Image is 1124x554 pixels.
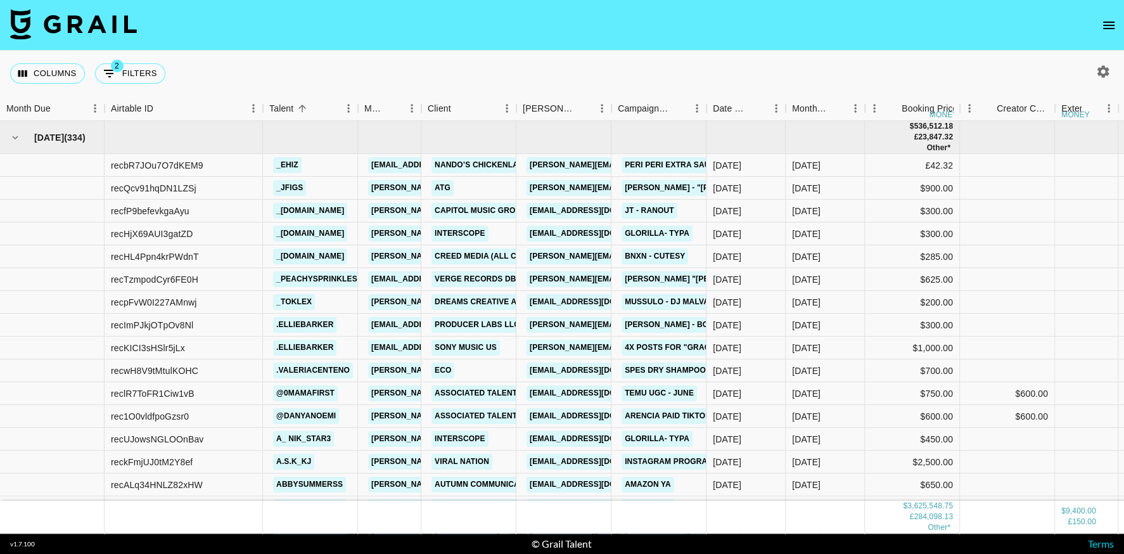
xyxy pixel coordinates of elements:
button: Menu [865,99,884,118]
div: [PERSON_NAME] [523,96,575,121]
button: Sort [51,100,68,117]
div: Jun '25 [792,159,821,172]
a: [PERSON_NAME][EMAIL_ADDRESS][DOMAIN_NAME] [527,317,733,333]
a: .elliebarker [273,317,336,333]
div: $650.00 [865,473,960,496]
a: .elliebarker [273,340,336,356]
a: [PERSON_NAME][EMAIL_ADDRESS][DOMAIN_NAME] [368,363,575,378]
div: $750.00 [865,382,960,405]
a: [EMAIL_ADDRESS][DOMAIN_NAME] [527,454,668,470]
div: recHL4Ppn4krPWdnT [111,250,199,263]
a: Glorilla- Typa [622,226,693,242]
button: Menu [339,99,358,118]
div: Month Due [6,96,51,121]
a: Nando’s Chickenland Limited [431,157,566,173]
div: Jun '25 [792,273,821,286]
div: £ [910,512,914,522]
a: [EMAIL_ADDRESS][DOMAIN_NAME] [527,203,668,219]
a: Spes Dry Shampoo [622,363,709,378]
div: Jun '25 [792,364,821,377]
div: Client [421,96,516,121]
div: Jun '25 [792,433,821,446]
button: Sort [385,100,402,117]
div: Booking Price [902,96,957,121]
div: Jun '25 [792,205,821,217]
div: $ [910,121,914,132]
div: Jun '25 [792,228,821,240]
div: £42.32 [865,154,960,177]
div: Talent [269,96,293,121]
div: recpFvW0I227AMnwj [111,296,197,309]
span: CA$ 123.00 [926,143,950,152]
div: $900.00 [865,177,960,200]
a: [PERSON_NAME] "[PERSON_NAME]" - Fitness [622,271,807,287]
div: Campaign (Type) [618,96,670,121]
div: recUJowsNGLOOnBav [111,433,203,446]
div: 25/01/2025 [713,456,741,468]
div: rec1O0vldfpoGzsr0 [111,410,189,423]
div: Airtable ID [111,96,153,121]
div: 26/06/2025 [713,273,741,286]
a: _ehiz [273,157,302,173]
a: Creed Media (All Campaigns) [431,248,563,264]
button: Sort [293,100,311,117]
a: [EMAIL_ADDRESS][DOMAIN_NAME] [527,431,668,447]
a: .valeriacenteno [273,363,353,378]
a: [PERSON_NAME] - Boy is Yours [622,317,756,333]
a: Peri Peri Extra Saucey Wings Video Nandos Transport reimbursement to restaurant [622,157,1008,173]
div: Creator Commmission Override [960,96,1055,121]
a: [EMAIL_ADDRESS][DOMAIN_NAME] [527,226,668,242]
a: [EMAIL_ADDRESS][DOMAIN_NAME] [527,385,668,401]
div: Date Created [713,96,749,121]
span: ( 334 ) [64,131,85,144]
div: Campaign (Type) [611,96,706,121]
div: 12/06/2025 [713,387,741,400]
button: Menu [86,99,105,118]
div: © Grail Talent [532,538,592,550]
a: a_ nik_star3 [273,431,334,447]
div: recQcv91hqDN1LZSj [111,182,196,195]
div: v 1.7.100 [10,540,35,548]
div: recwH8V9tMtulKOHC [111,364,198,377]
a: Amazon YA [622,477,674,493]
div: $ [903,501,907,512]
div: $600.00 [865,405,960,428]
button: Menu [402,99,421,118]
button: Menu [497,99,516,118]
button: Sort [451,100,469,117]
div: $300.00 [865,314,960,337]
div: $700.00 [865,359,960,382]
a: ATG [431,180,454,196]
a: abbysummerss [273,499,346,515]
div: reckFmjUJ0tM2Y8ef [111,456,193,468]
button: Sort [575,100,592,117]
a: Amazon YA [622,499,674,515]
div: Jun '25 [792,296,821,309]
div: 536,512.18 [914,121,953,132]
div: Jun '25 [792,387,821,400]
a: [PERSON_NAME][EMAIL_ADDRESS][DOMAIN_NAME] [368,499,575,515]
div: 23,847.32 [918,132,953,143]
div: 16/06/2025 [713,296,741,309]
a: [PERSON_NAME][EMAIL_ADDRESS][DOMAIN_NAME] [368,180,575,196]
div: $300.00 [865,200,960,222]
div: money [929,111,958,119]
a: _[DOMAIN_NAME] [273,226,347,242]
a: _toklex [273,294,315,310]
button: Sort [1082,100,1099,117]
span: € 14,842.00, CA$ 27,028.46, AU$ 19,416.00 [928,523,950,532]
a: [EMAIL_ADDRESS][DOMAIN_NAME] [527,477,668,493]
a: [PERSON_NAME][EMAIL_ADDRESS][DOMAIN_NAME] [368,226,575,242]
a: Glorilla- Typa [622,431,693,447]
a: Capitol Music Group [431,203,529,219]
div: recALq34HNLZ82xHW [111,479,203,491]
div: 04/06/2025 [713,182,741,195]
div: Month Due [792,96,828,121]
a: Sony Music US [431,340,500,356]
a: [PERSON_NAME][EMAIL_ADDRESS][DOMAIN_NAME] [527,248,733,264]
div: Airtable ID [105,96,263,121]
a: Eco [431,363,454,378]
div: 26/06/2025 [713,250,741,263]
img: Grail Talent [10,9,137,39]
div: 27/06/2025 [713,205,741,217]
